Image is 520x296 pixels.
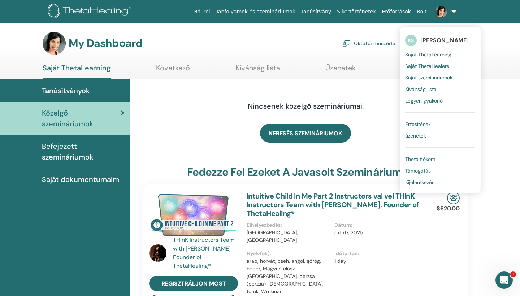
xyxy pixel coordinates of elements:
[334,229,418,236] p: okt./17, 2025
[334,221,418,229] p: Dátum :
[173,236,240,270] a: THInK Instructors Team with [PERSON_NAME], Founder of ThetaHealing®
[342,35,396,51] a: Oktatói műszerfal
[149,276,238,291] a: Regisztráljon most
[495,271,513,289] iframe: Intercom live chat
[149,192,238,238] img: Intuitive Child In Me Part 2 Instructors
[405,72,475,83] a: Saját szemináriumok
[414,5,430,18] a: Bolt
[405,118,475,130] a: Értesítések
[69,37,142,50] h3: My Dashboard
[42,108,121,129] span: Közelgő szemináriumok
[405,121,431,127] span: Értesítések
[247,250,330,257] p: Nyelv(ek) :
[405,32,475,49] a: KS[PERSON_NAME]
[405,153,475,165] a: Theta fiókom
[42,174,119,185] span: Saját dokumentumaim
[161,280,226,287] span: Regisztráljon most
[42,85,90,96] span: Tanúsítványok
[192,102,419,110] h4: Nincsenek közelgő szemináriumai.
[405,95,475,106] a: Legyen gyakorló
[379,5,414,18] a: Erőforrások
[405,51,451,58] span: Saját ThetaLearning
[405,179,434,186] span: Kijelentkezés
[435,6,447,17] img: default.jpg
[420,36,469,44] span: [PERSON_NAME]
[342,40,351,47] img: chalkboard-teacher.svg
[156,64,190,78] a: Következő
[405,165,475,177] a: Támogatás
[405,60,475,72] a: Saját ThetaHealers
[247,221,330,229] p: Elhelyezkedés :
[405,86,437,92] span: Kívánság lista
[334,257,418,265] p: 1 day
[247,191,419,218] a: Intuitive Child In Me Part 2 Instructors val vel THInK Instructors Team with [PERSON_NAME], Found...
[405,130,475,142] a: üzenetek
[235,64,280,78] a: Kívánság lista
[405,97,443,104] span: Legyen gyakorló
[298,5,334,18] a: Tanúsítvány
[510,271,516,277] span: 1
[405,49,475,60] a: Saját ThetaLearning
[405,35,417,46] span: KS
[437,204,460,213] p: $620.00
[405,177,475,188] a: Kijelentkezés
[48,4,134,20] img: logo.png
[334,5,379,18] a: Sikertörténetek
[269,130,342,137] span: KERESÉS SZEMINÁRIUMOK
[405,74,452,81] span: Saját szemináriumok
[405,156,435,162] span: Theta fiókom
[213,5,298,18] a: Tanfolyamok és szemináriumok
[405,63,449,69] span: Saját ThetaHealers
[405,167,431,174] span: Támogatás
[405,83,475,95] a: Kívánság lista
[149,244,166,262] img: default.jpg
[334,250,418,257] p: Időtartam :
[447,192,460,204] img: In-Person Seminar
[247,257,330,295] p: arab, horvát, cseh, angol, görög, héber, Magyar, olasz, [GEOGRAPHIC_DATA], perzsa (perzsa), [DEMO...
[247,229,330,244] p: [GEOGRAPHIC_DATA], [GEOGRAPHIC_DATA]
[191,5,213,18] a: Ról ről
[260,124,351,143] a: KERESÉS SZEMINÁRIUMOK
[405,132,426,139] span: üzenetek
[325,64,356,78] a: Üzenetek
[43,32,66,55] img: default.jpg
[42,141,124,162] span: Befejezett szemináriumok
[43,64,110,79] a: Saját ThetaLearning
[187,166,424,179] h3: Fedezze fel ezeket a javasolt szemináriumokat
